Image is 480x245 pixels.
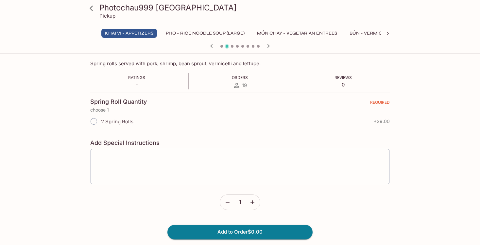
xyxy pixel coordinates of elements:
[239,199,241,206] span: 1
[90,98,147,105] h4: Spring Roll Quantity
[90,139,390,146] h4: Add Special Instructions
[128,82,145,88] p: -
[101,118,133,125] span: 2 Spring Rolls
[346,29,419,38] button: BÚN - Vermicelli Noodles
[90,60,390,67] p: Spring rolls served with pork, shrimp, bean sprout, vermicelli and lettuce.
[99,13,115,19] p: Pickup
[370,100,390,107] span: REQUIRED
[90,107,390,113] p: choose 1
[128,75,145,80] span: Ratings
[99,3,392,13] h3: Photochau999 [GEOGRAPHIC_DATA]
[232,75,248,80] span: Orders
[334,75,352,80] span: Reviews
[253,29,341,38] button: MÓN CHAY - Vegetarian Entrees
[242,82,247,88] span: 19
[101,29,157,38] button: Khai Vi - Appetizers
[334,82,352,88] p: 0
[167,225,313,239] button: Add to Order$0.00
[374,119,390,124] span: + $9.00
[162,29,248,38] button: Pho - Rice Noodle Soup (Large)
